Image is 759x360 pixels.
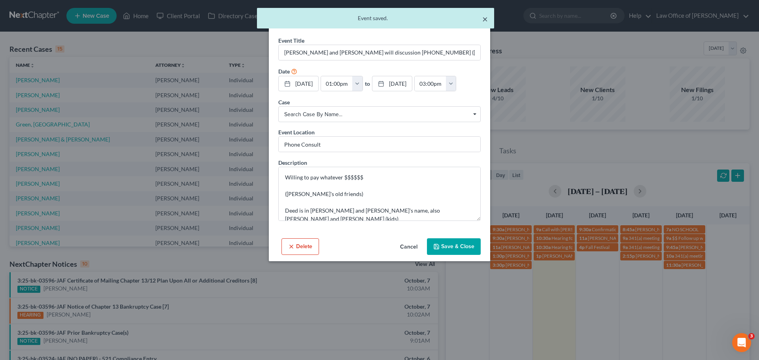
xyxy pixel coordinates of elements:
input: Enter location... [279,137,480,152]
a: [DATE] [279,76,318,91]
button: Delete [281,238,319,255]
span: Search case by name... [284,110,475,119]
label: Description [278,158,307,167]
iframe: Intercom live chat [732,333,751,352]
span: Event Title [278,37,304,44]
label: to [365,79,370,88]
input: Enter event name... [279,45,480,60]
span: Select box activate [278,106,481,122]
button: Save & Close [427,238,481,255]
div: Event saved. [263,14,488,22]
label: Case [278,98,290,106]
label: Event Location [278,128,315,136]
button: × [482,14,488,24]
label: Date [278,67,290,75]
a: [DATE] [372,76,412,91]
button: Cancel [394,239,424,255]
input: -- : -- [321,76,353,91]
input: -- : -- [415,76,446,91]
span: 3 [748,333,755,339]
